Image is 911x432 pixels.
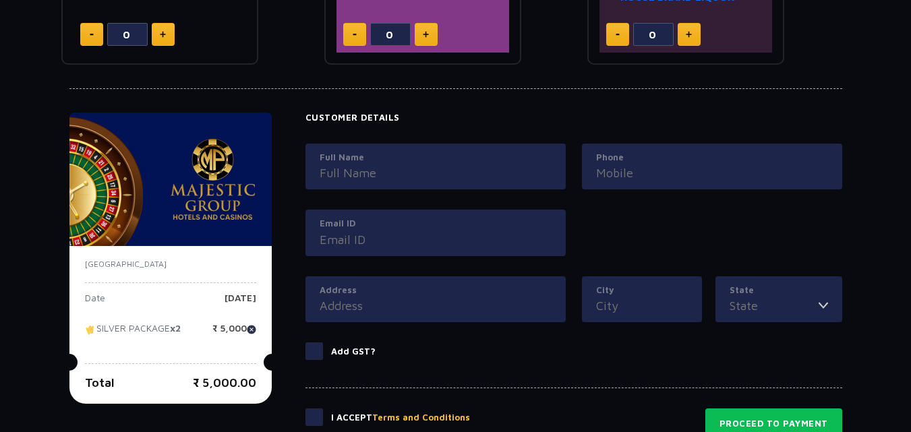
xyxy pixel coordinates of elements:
[69,113,272,246] img: majesticPride-banner
[596,164,828,182] input: Mobile
[85,258,256,270] p: [GEOGRAPHIC_DATA]
[331,411,470,425] p: I Accept
[596,284,688,297] label: City
[193,373,256,392] p: ₹ 5,000.00
[305,113,842,123] h4: Customer Details
[320,217,552,230] label: Email ID
[212,323,256,344] p: ₹ 5,000
[85,293,105,313] p: Date
[372,411,470,425] button: Terms and Conditions
[819,297,828,315] img: toggler icon
[225,293,256,313] p: [DATE]
[85,373,115,392] p: Total
[423,31,429,38] img: plus
[320,151,552,164] label: Full Name
[730,284,828,297] label: State
[320,164,552,182] input: Full Name
[170,323,181,334] strong: x2
[320,230,552,249] input: Email ID
[331,345,376,359] p: Add GST?
[596,151,828,164] label: Phone
[353,34,357,36] img: minus
[160,31,166,38] img: plus
[320,297,552,315] input: Address
[85,323,96,336] img: tikcet
[596,297,688,315] input: City
[686,31,692,38] img: plus
[85,323,181,344] p: SILVER PACKAGE
[320,284,552,297] label: Address
[616,34,620,36] img: minus
[90,34,94,36] img: minus
[730,297,819,315] input: State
